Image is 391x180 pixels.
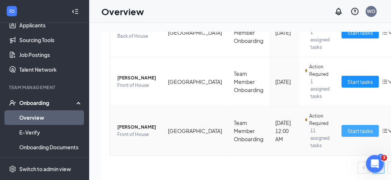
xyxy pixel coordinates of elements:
div: WO [367,8,375,14]
div: Switch to admin view [19,165,71,173]
h1: Overview [101,5,144,18]
a: E-Verify [19,125,82,140]
a: Onboarding Documents [19,140,82,154]
span: 11 assigned tasks [310,127,330,149]
div: [DATE] [275,78,293,86]
svg: Notifications [334,7,343,16]
a: Job Postings [19,47,82,62]
svg: Collapse [71,8,79,15]
span: [PERSON_NAME] [117,74,156,82]
td: [GEOGRAPHIC_DATA] [162,57,228,106]
span: Front of House [117,131,156,138]
li: Previous Page [358,162,370,173]
iframe: Intercom live chat [366,155,384,173]
div: [DATE] 12:00 AM [275,119,293,143]
span: left [361,166,366,170]
button: Start tasks [341,76,379,88]
button: Start tasks [341,125,379,137]
svg: QuestionInfo [350,7,359,16]
span: Start tasks [347,28,373,37]
svg: WorkstreamLogo [8,7,16,15]
span: bars [382,79,388,85]
span: Back of House [117,33,156,40]
td: Team Member Onboarding [228,57,269,106]
span: bars [382,128,388,134]
td: Team Member Onboarding [228,8,269,57]
a: Talent Network [19,62,82,77]
span: Front of House [117,82,156,89]
span: Action Required [309,63,330,78]
svg: Settings [9,165,16,173]
button: left [358,162,370,173]
button: Start tasks [341,27,379,38]
a: Activity log [19,154,82,169]
td: [GEOGRAPHIC_DATA] [162,8,228,57]
div: Team Management [9,84,81,91]
div: Onboarding [19,99,76,106]
svg: UserCheck [9,99,16,106]
span: Start tasks [347,127,373,135]
span: 3 [381,155,387,161]
div: [DATE] [275,28,293,37]
span: [PERSON_NAME] [117,123,156,131]
td: [GEOGRAPHIC_DATA] [162,106,228,155]
a: Sourcing Tools [19,33,82,47]
td: Team Member Onboarding [228,106,269,155]
span: Start tasks [347,78,373,86]
div: 2 [378,154,384,160]
a: Overview [19,110,82,125]
a: Applicants [19,18,82,33]
span: 1 assigned tasks [310,29,330,51]
span: 1 assigned tasks [310,78,330,100]
span: Action Required [309,112,330,127]
span: bars [382,30,388,35]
